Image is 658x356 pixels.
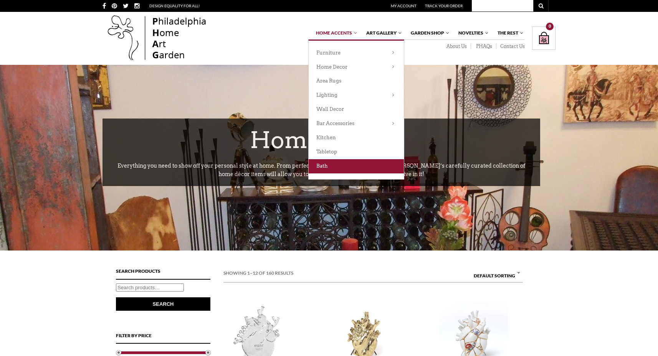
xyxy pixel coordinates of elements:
[309,60,404,74] a: Home Decor
[223,269,293,277] em: Showing 1–12 of 160 results
[546,23,554,30] div: 0
[455,26,489,40] a: Novelties
[312,26,358,40] a: Home Accents
[309,159,404,173] a: Bath
[103,162,540,186] p: Everything you need to show off your personal style at home. From perfectly playful to distinctly...
[116,332,210,344] h4: Filter by price
[309,117,404,131] a: Bar Accessories
[496,43,525,49] a: Contact Us
[391,3,417,8] a: My Account
[309,88,404,102] a: Lighting
[471,268,523,283] span: Default sorting
[103,119,540,162] h1: Home Decor
[471,43,496,49] a: PHAQs
[362,26,402,40] a: Art Gallery
[425,3,463,8] a: Track Your Order
[116,267,210,280] h4: Search Products
[116,283,184,292] input: Search products…
[407,26,450,40] a: Garden Shop
[309,102,404,117] a: Wall Decor
[309,145,404,159] a: Tabletop
[441,43,471,49] a: About Us
[309,46,404,60] a: Furniture
[309,131,404,145] a: Kitchen
[494,26,524,40] a: The Rest
[309,74,404,88] a: Area Rugs
[471,268,523,279] span: Default sorting
[116,297,210,311] button: Search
